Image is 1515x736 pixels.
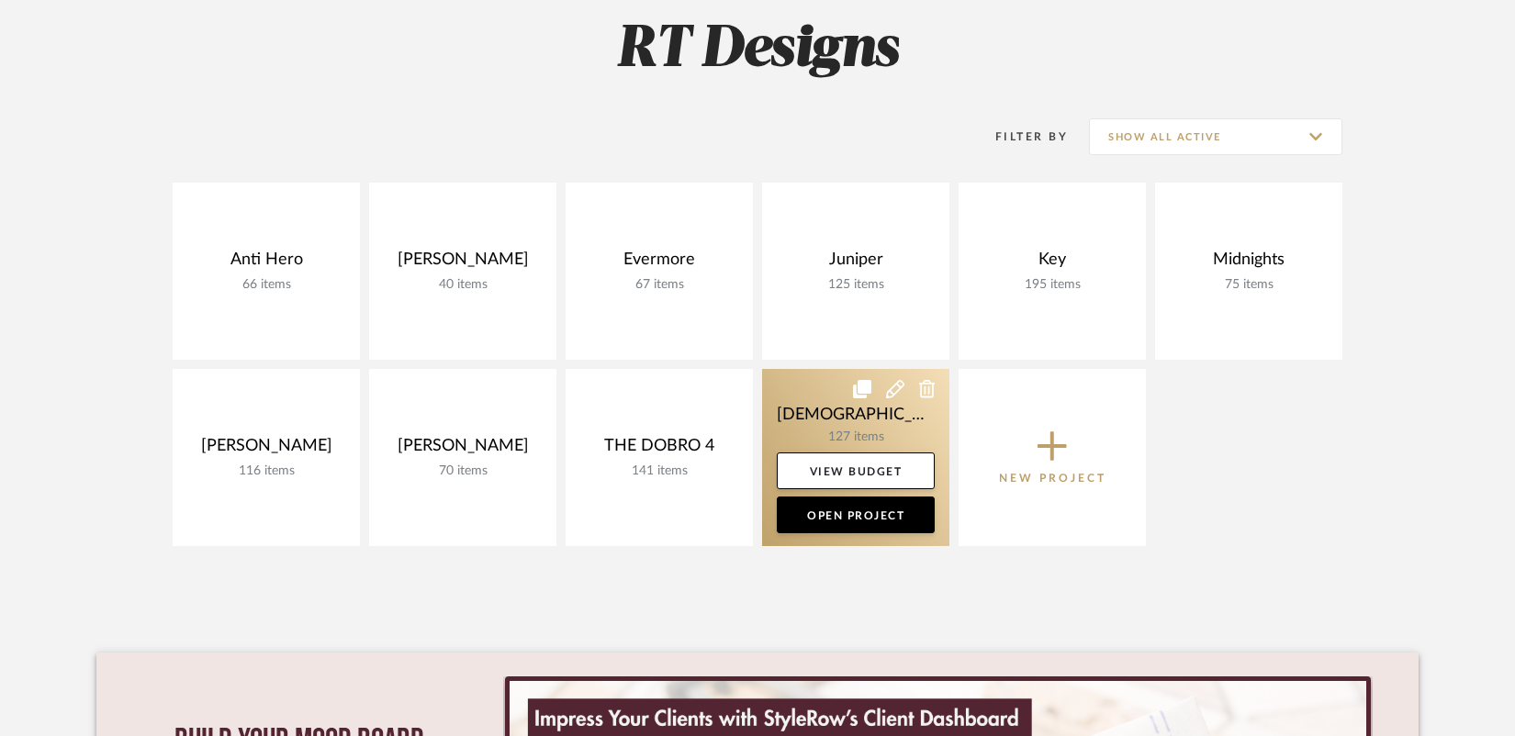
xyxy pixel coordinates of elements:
[777,496,935,533] a: Open Project
[971,128,1068,146] div: Filter By
[580,277,738,293] div: 67 items
[1170,277,1328,293] div: 75 items
[973,250,1131,277] div: Key
[959,369,1146,546] button: New Project
[384,277,542,293] div: 40 items
[1170,250,1328,277] div: Midnights
[777,277,935,293] div: 125 items
[999,469,1106,487] p: New Project
[187,277,345,293] div: 66 items
[96,16,1419,84] h2: RT Designs
[580,436,738,463] div: THE DOBRO 4
[384,250,542,277] div: [PERSON_NAME]
[973,277,1131,293] div: 195 items
[187,436,345,463] div: [PERSON_NAME]
[580,250,738,277] div: Evermore
[580,463,738,479] div: 141 items
[187,250,345,277] div: Anti Hero
[187,463,345,479] div: 116 items
[777,250,935,277] div: Juniper
[384,436,542,463] div: [PERSON_NAME]
[777,452,935,489] a: View Budget
[384,463,542,479] div: 70 items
